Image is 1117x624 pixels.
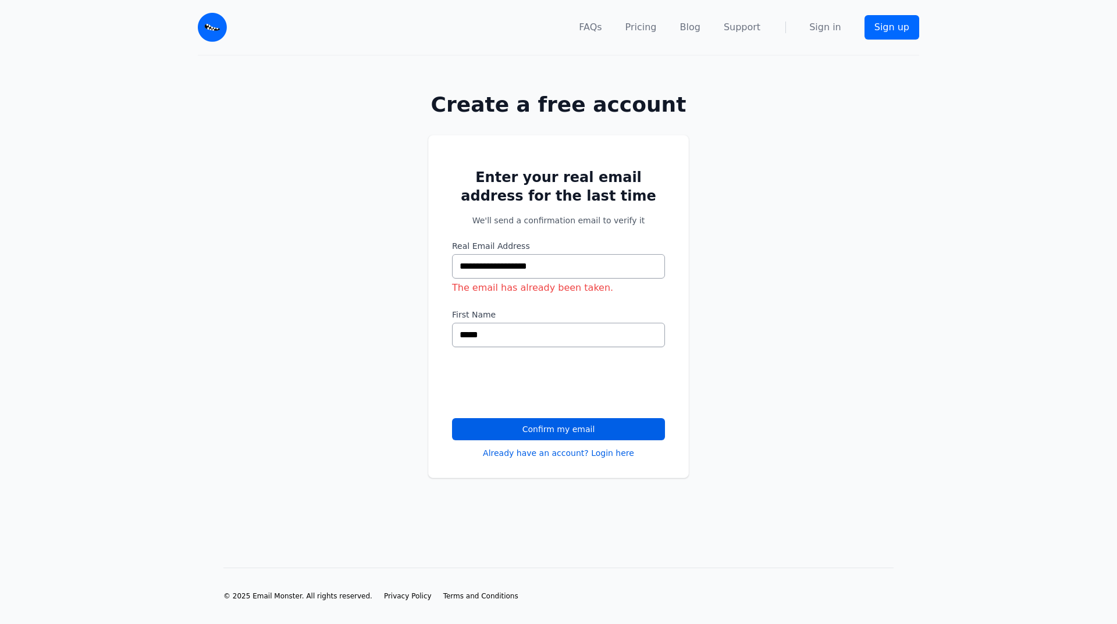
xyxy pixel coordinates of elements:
[384,592,432,600] span: Privacy Policy
[724,20,760,34] a: Support
[452,215,665,226] p: We'll send a confirmation email to verify it
[452,418,665,440] button: Confirm my email
[452,281,665,295] div: The email has already been taken.
[384,591,432,601] a: Privacy Policy
[579,20,602,34] a: FAQs
[865,15,919,40] a: Sign up
[452,309,665,320] label: First Name
[452,361,629,407] iframe: reCAPTCHA
[452,240,665,252] label: Real Email Address
[452,168,665,205] h2: Enter your real email address for the last time
[809,20,841,34] a: Sign in
[391,93,726,116] h1: Create a free account
[625,20,657,34] a: Pricing
[443,592,518,600] span: Terms and Conditions
[443,591,518,601] a: Terms and Conditions
[223,591,372,601] li: © 2025 Email Monster. All rights reserved.
[483,447,634,459] a: Already have an account? Login here
[680,20,700,34] a: Blog
[198,13,227,42] img: Email Monster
